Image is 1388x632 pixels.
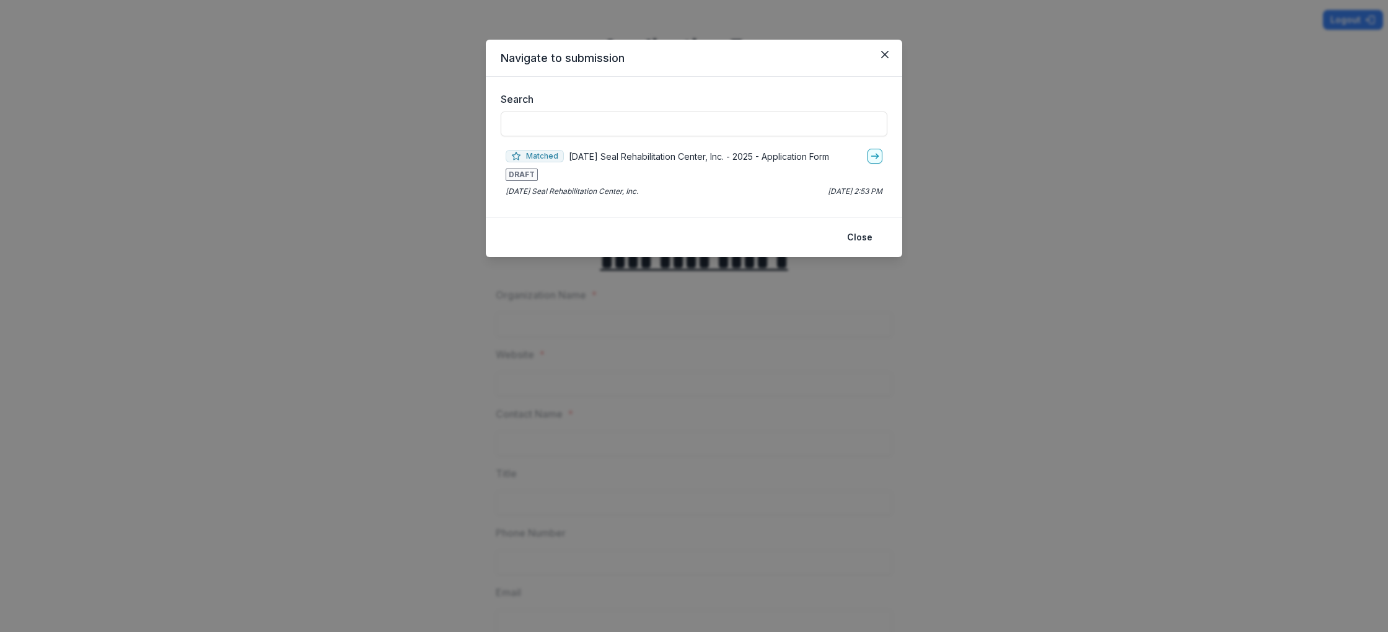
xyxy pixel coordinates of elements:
span: Matched [506,150,564,162]
header: Navigate to submission [486,40,902,77]
button: Close [875,45,895,64]
a: go-to [867,149,882,164]
p: [DATE] 2:53 PM [828,186,882,197]
p: [DATE] Seal Rehabilitation Center, Inc. [506,186,638,197]
span: DRAFT [506,169,538,181]
label: Search [501,92,880,107]
button: Close [840,227,880,247]
p: [DATE] Seal Rehabilitation Center, Inc. - 2025 - Application Form [569,150,829,163]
